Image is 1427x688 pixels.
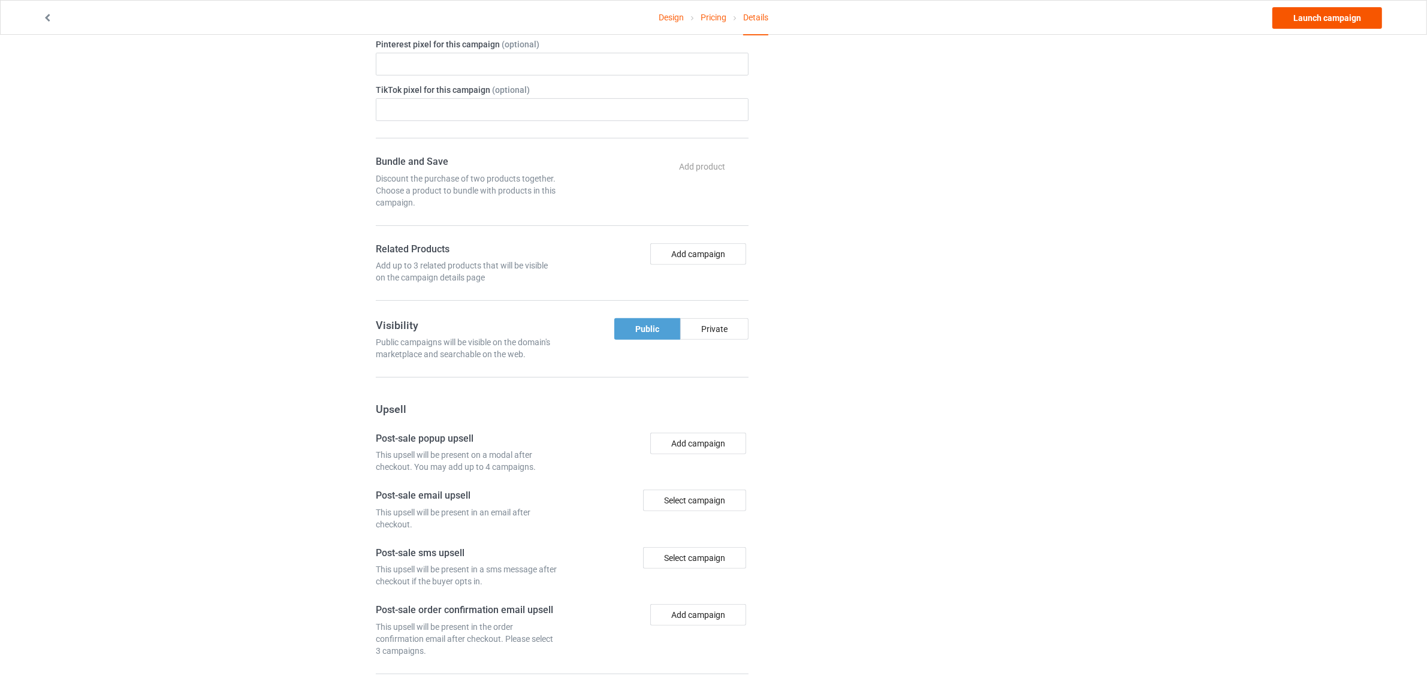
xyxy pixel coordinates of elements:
[376,84,749,96] label: TikTok pixel for this campaign
[376,563,558,587] div: This upsell will be present in a sms message after checkout if the buyer opts in.
[701,1,726,34] a: Pricing
[376,318,558,332] h3: Visibility
[376,336,558,360] div: Public campaigns will be visible on the domain's marketplace and searchable on the web.
[376,621,558,657] div: This upsell will be present in the order confirmation email after checkout. Please select 3 campa...
[502,40,539,49] span: (optional)
[650,433,746,454] button: Add campaign
[376,402,749,416] h3: Upsell
[492,85,530,95] span: (optional)
[743,1,768,35] div: Details
[659,1,684,34] a: Design
[376,433,558,445] h4: Post-sale popup upsell
[376,243,558,256] h4: Related Products
[376,156,558,168] h4: Bundle and Save
[376,173,558,209] div: Discount the purchase of two products together. Choose a product to bundle with products in this ...
[376,547,558,560] h4: Post-sale sms upsell
[680,318,749,340] div: Private
[650,604,746,626] button: Add campaign
[376,604,558,617] h4: Post-sale order confirmation email upsell
[643,490,746,511] div: Select campaign
[1272,7,1382,29] a: Launch campaign
[376,259,558,283] div: Add up to 3 related products that will be visible on the campaign details page
[376,38,749,50] label: Pinterest pixel for this campaign
[643,547,746,569] div: Select campaign
[614,318,680,340] div: Public
[650,243,746,265] button: Add campaign
[376,490,558,502] h4: Post-sale email upsell
[376,506,558,530] div: This upsell will be present in an email after checkout.
[376,449,558,473] div: This upsell will be present on a modal after checkout. You may add up to 4 campaigns.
